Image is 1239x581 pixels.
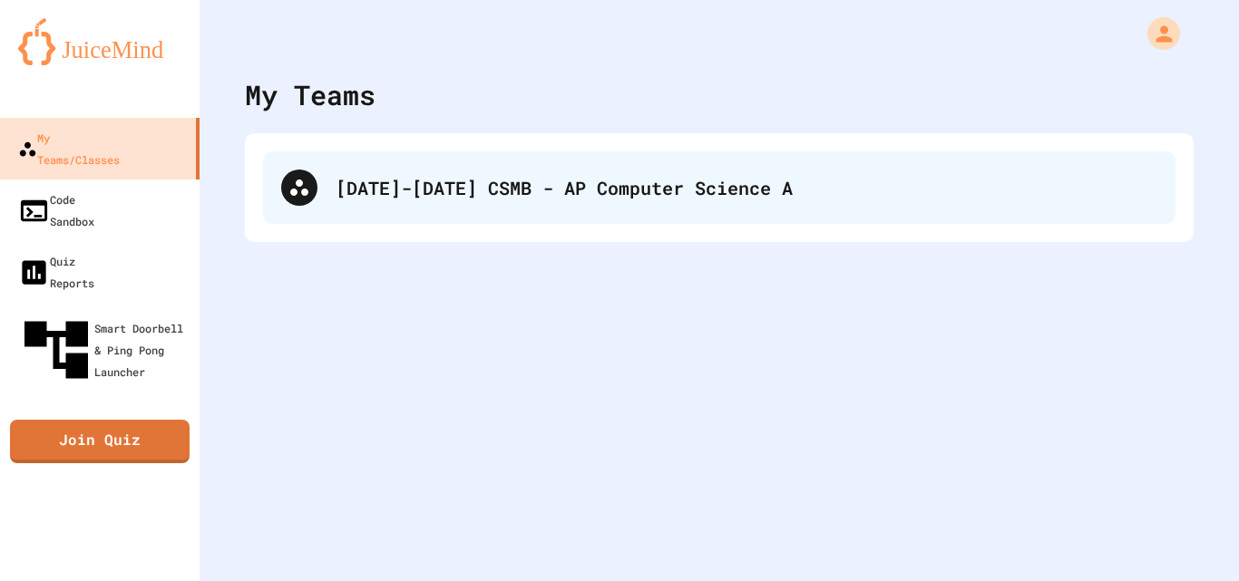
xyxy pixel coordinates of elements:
[18,127,120,170] div: My Teams/Classes
[10,420,190,463] a: Join Quiz
[263,151,1176,224] div: [DATE]-[DATE] CSMB - AP Computer Science A
[18,250,94,294] div: Quiz Reports
[18,18,181,65] img: logo-orange.svg
[18,189,94,232] div: Code Sandbox
[18,312,192,388] div: Smart Doorbell & Ping Pong Launcher
[1128,13,1185,54] div: My Account
[245,74,376,115] div: My Teams
[336,174,1157,201] div: [DATE]-[DATE] CSMB - AP Computer Science A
